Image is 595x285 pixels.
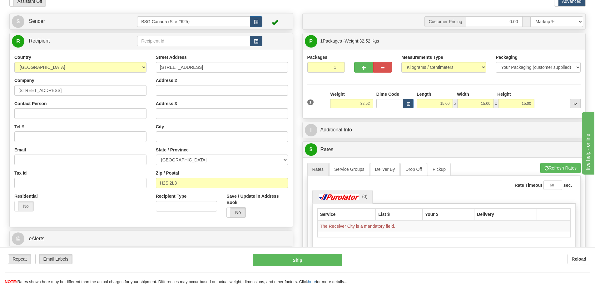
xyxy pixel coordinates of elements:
[14,170,27,176] label: Tax Id
[5,279,17,284] span: NOTE:
[376,91,399,97] label: Dims Code
[14,54,31,60] label: Country
[305,143,317,156] span: $
[14,124,24,130] label: Tel #
[400,163,427,176] a: Drop Off
[12,15,24,28] span: S
[401,54,443,60] label: Measurements Type
[36,254,72,264] label: Email Labels
[572,257,586,262] b: Reload
[29,18,45,24] span: Sender
[12,15,137,28] a: S Sender
[320,38,323,43] span: 1
[359,38,370,43] span: 32.52
[474,208,537,220] th: Delivery
[14,100,47,107] label: Contact Person
[424,16,466,27] span: Customer Pricing
[253,254,342,266] button: Ship
[345,38,379,43] span: Weight:
[29,38,50,43] span: Recipient
[330,91,345,97] label: Weight
[305,35,317,48] span: P
[417,91,431,97] label: Length
[305,124,583,136] a: IAdditional Info
[376,208,423,220] th: List $
[156,62,288,73] input: Enter a location
[12,35,123,48] a: R Recipient
[5,4,58,11] div: live help - online
[496,54,518,60] label: Packaging
[12,232,290,245] a: @ eAlerts
[515,182,542,188] label: Rate Timeout
[156,77,177,84] label: Address 2
[308,279,316,284] a: here
[307,99,314,105] span: 1
[29,236,44,241] span: eAlerts
[457,91,469,97] label: Width
[156,193,187,199] label: Recipient Type
[497,91,511,97] label: Height
[14,147,26,153] label: Email
[137,16,250,27] input: Sender Id
[14,193,38,199] label: Residential
[317,208,376,220] th: Service
[372,38,379,43] span: Kgs
[156,170,179,176] label: Zip / Postal
[156,54,187,60] label: Street Address
[156,100,177,107] label: Address 3
[422,208,474,220] th: Your $
[137,36,250,46] input: Recipient Id
[581,110,594,174] iframe: chat widget
[563,182,572,188] label: sec.
[570,99,581,108] div: ...
[305,143,583,156] a: $Rates
[305,124,317,136] span: I
[568,254,590,264] button: Reload
[156,124,164,130] label: City
[14,77,34,84] label: Company
[494,99,498,108] span: x
[12,35,24,48] span: R
[370,163,400,176] a: Deliver By
[305,35,583,48] a: P 1Packages -Weight:32.52 Kgs
[428,163,451,176] a: Pickup
[12,232,24,245] span: @
[317,220,571,232] td: The Receiver City is a mandatory field.
[5,254,31,264] label: Repeat
[540,163,581,173] button: Refresh Rates
[226,193,288,206] label: Save / Update in Address Book
[307,163,329,176] a: Rates
[227,207,245,217] label: No
[15,201,33,211] label: No
[317,194,361,200] img: Purolator
[307,54,328,60] label: Packages
[362,194,367,199] span: (0)
[453,99,457,108] span: x
[156,147,189,153] label: State / Province
[320,35,379,47] span: Packages -
[329,163,369,176] a: Service Groups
